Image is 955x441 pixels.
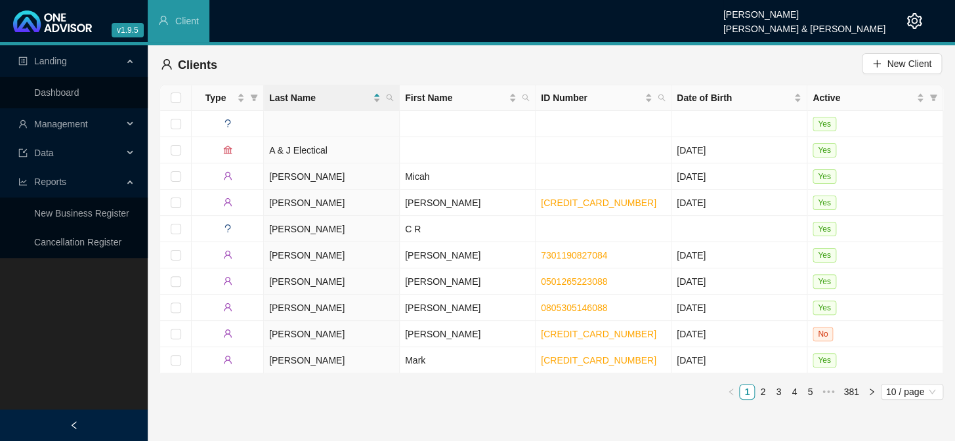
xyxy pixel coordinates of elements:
[264,295,400,321] td: [PERSON_NAME]
[519,88,532,108] span: search
[400,216,536,242] td: C R
[541,250,607,261] a: 7301190827084
[383,88,396,108] span: search
[223,145,232,154] span: bank
[18,119,28,129] span: user
[813,196,836,210] span: Yes
[671,85,807,111] th: Date of Birth
[723,18,885,32] div: [PERSON_NAME] & [PERSON_NAME]
[161,58,173,70] span: user
[541,303,607,313] a: 0805305146088
[727,388,735,396] span: left
[872,59,881,68] span: plus
[247,88,261,108] span: filter
[864,384,880,400] li: Next Page
[839,384,863,400] li: 381
[264,268,400,295] td: [PERSON_NAME]
[541,198,656,208] a: [CREDIT_CARD_NUMBER]
[264,190,400,216] td: [PERSON_NAME]
[223,250,232,259] span: user
[541,355,656,366] a: [CREDIT_CARD_NUMBER]
[400,163,536,190] td: Micah
[250,94,258,102] span: filter
[34,148,54,158] span: Data
[886,385,938,399] span: 10 / page
[818,384,839,400] span: •••
[112,23,144,37] span: v1.9.5
[807,85,943,111] th: Active
[671,242,807,268] td: [DATE]
[786,384,802,400] li: 4
[34,208,129,219] a: New Business Register
[739,384,755,400] li: 1
[723,3,885,18] div: [PERSON_NAME]
[223,276,232,285] span: user
[813,91,914,105] span: Active
[787,385,801,399] a: 4
[771,385,786,399] a: 3
[197,91,234,105] span: Type
[264,347,400,373] td: [PERSON_NAME]
[671,163,807,190] td: [DATE]
[264,216,400,242] td: [PERSON_NAME]
[223,329,232,338] span: user
[864,384,880,400] button: right
[175,16,199,26] span: Client
[839,385,862,399] a: 381
[862,53,942,74] button: New Client
[269,91,370,105] span: Last Name
[34,237,121,247] a: Cancellation Register
[868,388,876,396] span: right
[813,143,836,157] span: Yes
[802,384,818,400] li: 5
[34,56,67,66] span: Landing
[813,353,836,367] span: Yes
[723,384,739,400] li: Previous Page
[906,13,922,29] span: setting
[400,85,536,111] th: First Name
[671,190,807,216] td: [DATE]
[264,137,400,163] td: A & J Electical
[658,94,666,102] span: search
[223,224,232,233] span: question
[264,163,400,190] td: [PERSON_NAME]
[400,190,536,216] td: [PERSON_NAME]
[264,321,400,347] td: [PERSON_NAME]
[400,242,536,268] td: [PERSON_NAME]
[813,169,836,184] span: Yes
[813,327,833,341] span: No
[818,384,839,400] li: Next 5 Pages
[264,242,400,268] td: [PERSON_NAME]
[178,58,217,72] span: Clients
[34,119,88,129] span: Management
[18,56,28,66] span: profile
[223,355,232,364] span: user
[223,119,232,128] span: question
[813,248,836,262] span: Yes
[771,384,786,400] li: 3
[400,347,536,373] td: Mark
[740,385,754,399] a: 1
[813,222,836,236] span: Yes
[400,268,536,295] td: [PERSON_NAME]
[386,94,394,102] span: search
[671,347,807,373] td: [DATE]
[536,85,671,111] th: ID Number
[671,268,807,295] td: [DATE]
[813,301,836,315] span: Yes
[881,384,943,400] div: Page Size
[655,88,668,108] span: search
[755,385,770,399] a: 2
[755,384,771,400] li: 2
[34,177,66,187] span: Reports
[927,88,940,108] span: filter
[522,94,530,102] span: search
[405,91,506,105] span: First Name
[671,295,807,321] td: [DATE]
[541,91,642,105] span: ID Number
[541,276,607,287] a: 0501265223088
[400,321,536,347] td: [PERSON_NAME]
[192,85,264,111] th: Type
[18,177,28,186] span: line-chart
[70,421,79,430] span: left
